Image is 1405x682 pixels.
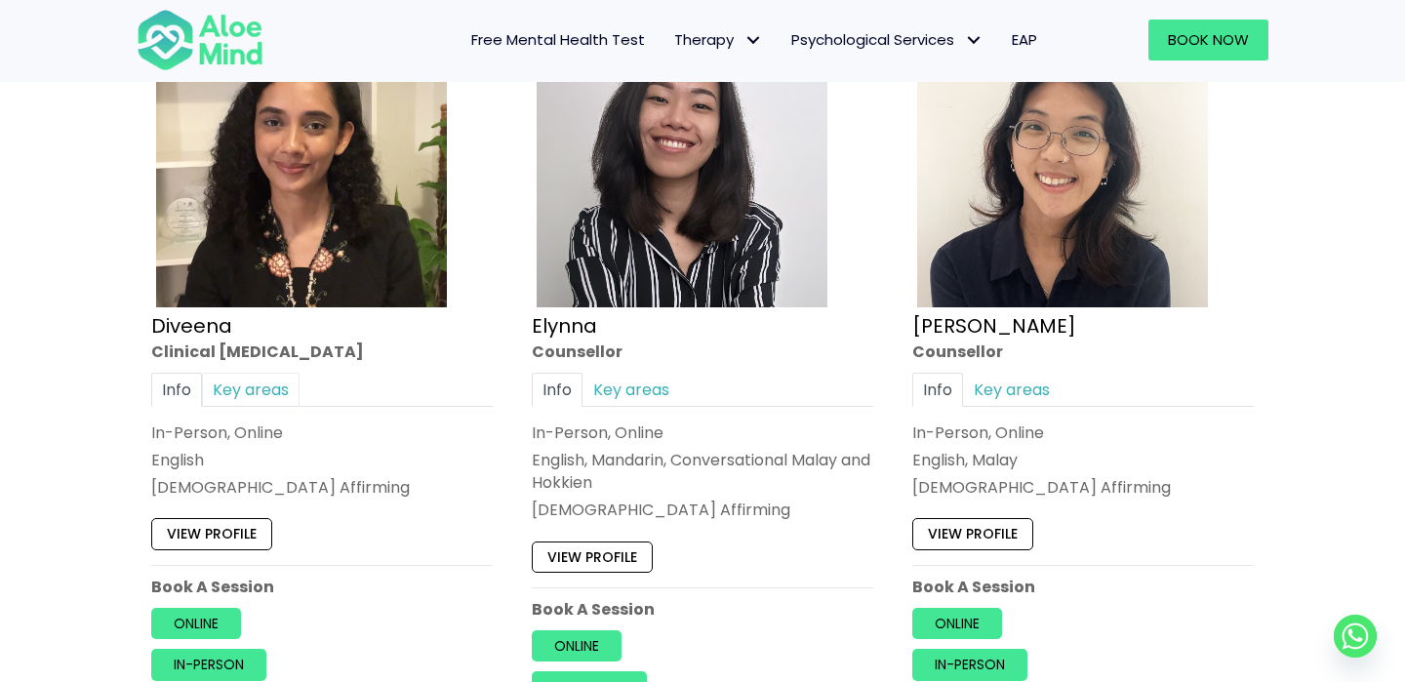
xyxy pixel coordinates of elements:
[532,449,873,494] p: English, Mandarin, Conversational Malay and Hokkien
[151,576,493,598] p: Book A Session
[912,341,1254,363] div: Counsellor
[151,608,241,639] a: Online
[137,8,263,72] img: Aloe mind Logo
[912,477,1254,500] div: [DEMOGRAPHIC_DATA] Affirming
[912,608,1002,639] a: Online
[457,20,660,60] a: Free Mental Health Test
[912,519,1033,550] a: View profile
[912,576,1254,598] p: Book A Session
[532,421,873,444] div: In-Person, Online
[1168,29,1249,50] span: Book Now
[151,650,266,681] a: In-person
[791,29,983,50] span: Psychological Services
[739,26,767,55] span: Therapy: submenu
[532,373,582,407] a: Info
[532,341,873,363] div: Counsellor
[151,477,493,500] div: [DEMOGRAPHIC_DATA] Affirming
[1334,615,1377,658] a: Whatsapp
[674,29,762,50] span: Therapy
[912,421,1254,444] div: In-Person, Online
[537,17,827,307] img: Elynna Counsellor
[151,421,493,444] div: In-Person, Online
[777,20,997,60] a: Psychological ServicesPsychological Services: submenu
[202,373,300,407] a: Key areas
[156,17,447,307] img: IMG_1660 – Diveena Nair
[151,312,232,340] a: Diveena
[917,17,1208,307] img: Emelyne Counsellor
[151,341,493,363] div: Clinical [MEDICAL_DATA]
[660,20,777,60] a: TherapyTherapy: submenu
[912,449,1254,471] p: English, Malay
[912,312,1076,340] a: [PERSON_NAME]
[532,598,873,621] p: Book A Session
[532,312,597,340] a: Elynna
[997,20,1052,60] a: EAP
[1148,20,1268,60] a: Book Now
[289,20,1052,60] nav: Menu
[151,519,272,550] a: View profile
[582,373,680,407] a: Key areas
[532,500,873,522] div: [DEMOGRAPHIC_DATA] Affirming
[151,449,493,471] p: English
[912,373,963,407] a: Info
[471,29,645,50] span: Free Mental Health Test
[912,650,1027,681] a: In-person
[532,542,653,573] a: View profile
[151,373,202,407] a: Info
[959,26,987,55] span: Psychological Services: submenu
[963,373,1061,407] a: Key areas
[532,630,622,662] a: Online
[1012,29,1037,50] span: EAP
